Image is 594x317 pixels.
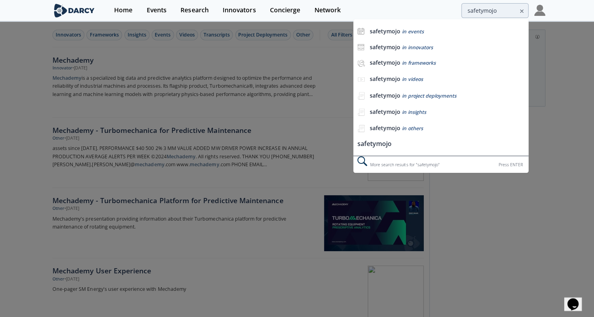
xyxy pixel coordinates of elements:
b: safetymojo [367,27,398,35]
b: safetymojo [367,58,398,66]
span: in project deployments [400,92,454,98]
b: safetymojo [367,91,398,98]
span: in insights [400,108,423,115]
img: logo-wide.svg [52,4,95,17]
div: Research [179,7,207,13]
li: safetymojo [351,136,525,151]
div: Concierge [268,7,298,13]
img: icon [355,43,362,50]
input: Advanced Search [458,3,525,18]
b: safetymojo [367,43,398,50]
div: Network [312,7,338,13]
div: Home [113,7,132,13]
div: Events [146,7,165,13]
span: in innovators [400,44,430,50]
div: Press ENTER [495,159,520,168]
span: in events [400,28,421,35]
span: in videos [400,75,420,82]
span: in frameworks [400,59,433,66]
div: Innovators [221,7,254,13]
b: safetymojo [367,75,398,82]
img: icon [355,27,362,35]
b: safetymojo [367,107,398,115]
iframe: chat widget [561,285,586,309]
b: safetymojo [367,123,398,131]
div: More search results for " safetymojo " [351,155,525,172]
span: in others [400,124,420,131]
img: Profile [531,5,542,16]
